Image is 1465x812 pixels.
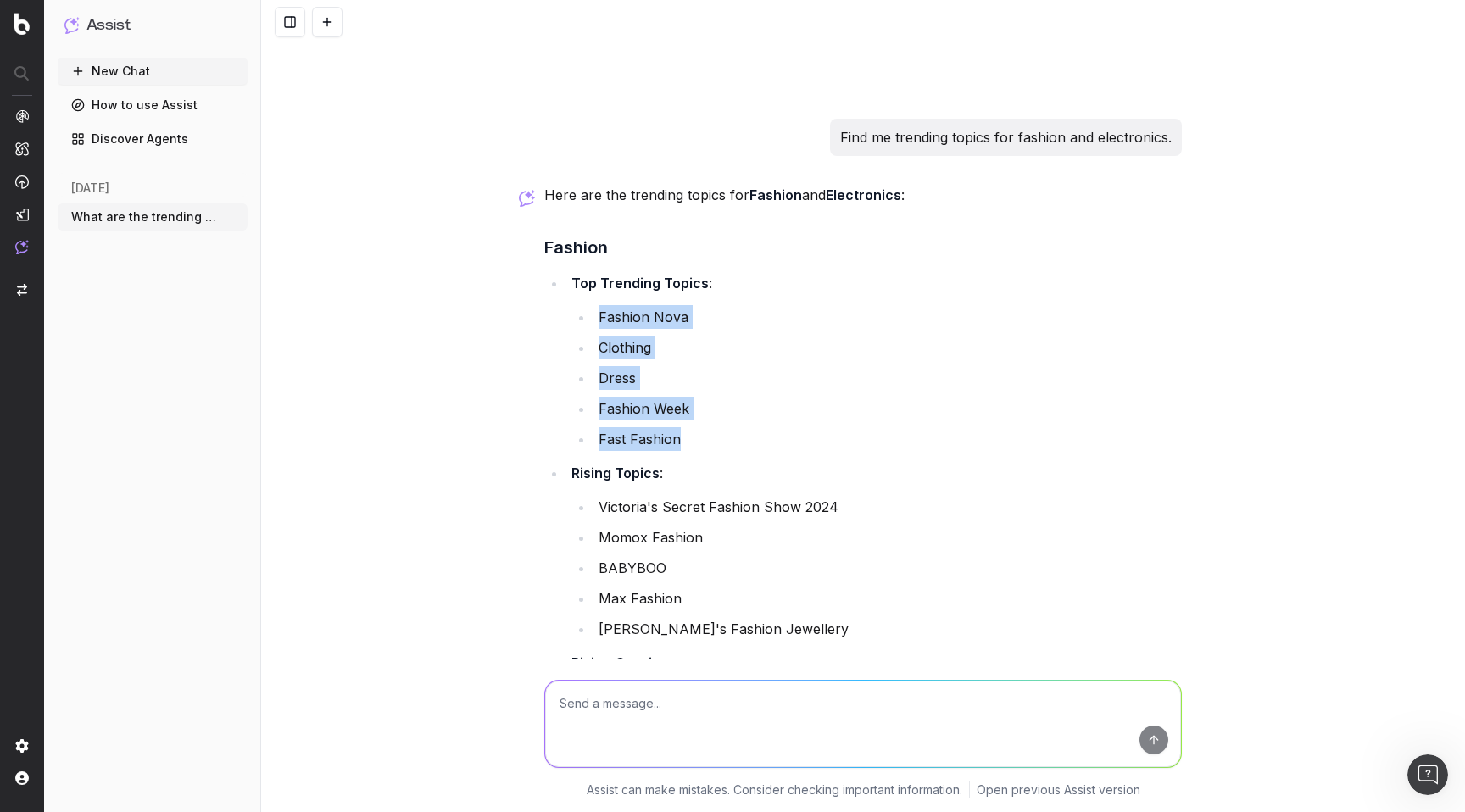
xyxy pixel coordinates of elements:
span: What are the trending searchterms ? [71,209,220,225]
img: Setting [15,739,29,753]
li: [PERSON_NAME]'s Fashion Jewellery [593,617,1182,641]
img: Assist [15,240,29,254]
strong: Electronics [826,186,901,203]
strong: Rising Queries [571,654,668,671]
h1: Assist [86,14,131,37]
iframe: Intercom live chat [1407,754,1448,795]
li: Fashion Nova [593,305,1182,329]
img: Botify logo [14,13,30,35]
img: Studio [15,208,29,221]
a: How to use Assist [58,92,248,119]
p: Assist can make mistakes. Consider checking important information. [587,781,962,798]
a: Discover Agents [58,125,248,153]
strong: Rising Topics [571,464,660,481]
img: Analytics [15,109,29,123]
button: Assist [64,14,241,37]
span: [DATE] [71,180,109,197]
li: Clothing [593,336,1182,359]
li: Momox Fashion [593,526,1182,549]
li: Fast Fashion [593,427,1182,451]
img: Activation [15,175,29,189]
h3: Fashion [544,234,1182,261]
img: My account [15,771,29,785]
li: : [566,461,1182,641]
img: Botify assist logo [519,190,535,207]
li: Fashion Week [593,397,1182,420]
strong: Fashion [749,186,802,203]
p: Here are the trending topics for and : [544,183,1182,207]
li: BABYBOO [593,556,1182,580]
button: New Chat [58,58,248,85]
li: Max Fashion [593,587,1182,610]
p: Find me trending topics for fashion and electronics. [840,125,1172,149]
button: What are the trending searchterms ? [58,203,248,231]
img: Switch project [17,284,27,296]
a: Open previous Assist version [977,781,1140,798]
li: Dress [593,366,1182,390]
img: Intelligence [15,142,29,156]
img: Assist [64,17,80,33]
strong: Top Trending Topics [571,275,709,292]
li: : [566,271,1182,451]
li: Victoria's Secret Fashion Show 2024 [593,495,1182,519]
